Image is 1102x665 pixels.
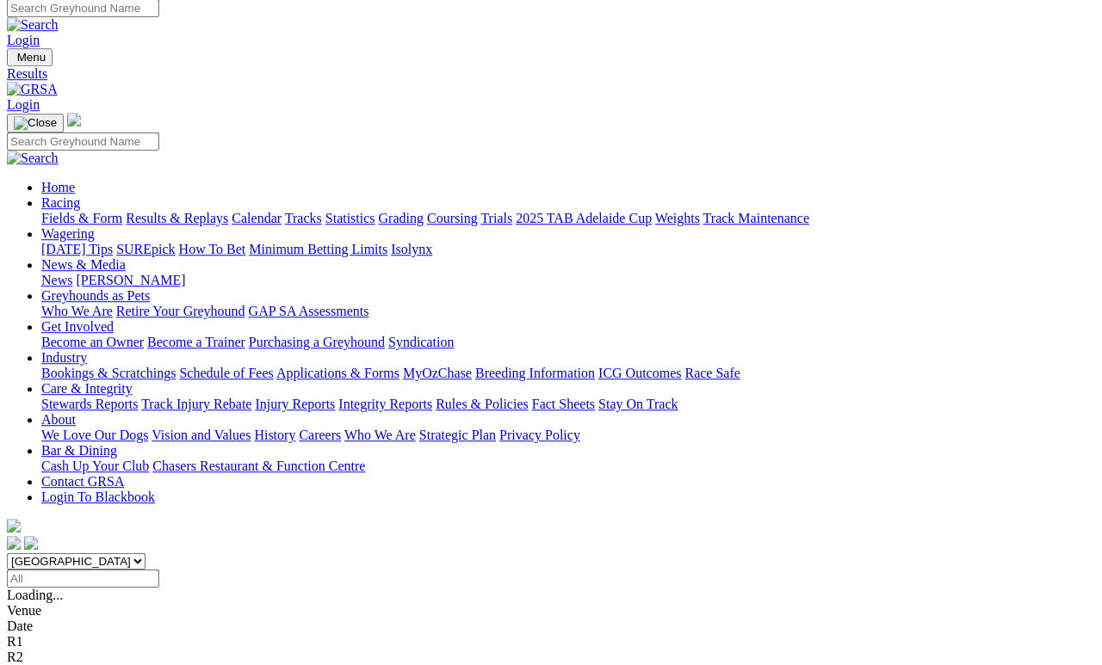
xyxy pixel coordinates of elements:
a: Fields & Form [41,211,122,225]
div: R1 [7,634,1095,650]
img: logo-grsa-white.png [67,113,81,126]
a: About [41,412,76,427]
a: Stay On Track [598,397,678,411]
a: Contact GRSA [41,474,124,489]
a: Integrity Reports [338,397,432,411]
a: MyOzChase [403,366,472,380]
div: Venue [7,603,1095,619]
a: Bookings & Scratchings [41,366,176,380]
a: History [254,428,295,442]
a: Vision and Values [152,428,251,442]
div: About [41,428,1095,443]
a: Schedule of Fees [179,366,273,380]
a: Wagering [41,226,95,241]
a: News [41,273,72,287]
input: Search [7,132,159,151]
button: Toggle navigation [7,114,64,132]
a: Racing [41,195,80,210]
a: Care & Integrity [41,381,133,396]
a: Login [7,33,40,47]
img: Search [7,151,59,166]
div: Wagering [41,242,1095,257]
a: Isolynx [391,242,432,256]
a: Trials [480,211,512,225]
div: Industry [41,366,1095,381]
span: Menu [17,51,46,64]
a: Home [41,180,75,194]
a: Syndication [388,335,454,349]
a: Cash Up Your Club [41,459,149,473]
a: [PERSON_NAME] [76,273,185,287]
a: Results [7,66,1095,82]
a: Breeding Information [475,366,595,380]
button: Toggle navigation [7,48,53,66]
a: Stewards Reports [41,397,138,411]
a: Login [7,97,40,112]
a: We Love Our Dogs [41,428,148,442]
a: Minimum Betting Limits [249,242,387,256]
div: Greyhounds as Pets [41,304,1095,319]
img: facebook.svg [7,536,21,550]
a: Strategic Plan [419,428,496,442]
div: Get Involved [41,335,1095,350]
a: Track Injury Rebate [141,397,251,411]
img: logo-grsa-white.png [7,519,21,533]
div: Care & Integrity [41,397,1095,412]
a: Get Involved [41,319,114,334]
img: Search [7,17,59,33]
img: GRSA [7,82,58,97]
a: GAP SA Assessments [249,304,369,318]
a: Applications & Forms [276,366,399,380]
a: Track Maintenance [703,211,809,225]
a: Industry [41,350,87,365]
a: Tracks [285,211,322,225]
div: Bar & Dining [41,459,1095,474]
a: Coursing [427,211,478,225]
a: Become an Owner [41,335,144,349]
a: Purchasing a Greyhound [249,335,385,349]
a: Careers [299,428,341,442]
a: Login To Blackbook [41,490,155,504]
a: Race Safe [684,366,740,380]
a: [DATE] Tips [41,242,113,256]
a: Fact Sheets [532,397,595,411]
a: Statistics [325,211,375,225]
img: Close [14,116,57,130]
a: Rules & Policies [436,397,529,411]
a: Weights [655,211,700,225]
div: News & Media [41,273,1095,288]
a: ICG Outcomes [598,366,681,380]
a: How To Bet [179,242,246,256]
a: Who We Are [344,428,416,442]
a: Grading [379,211,424,225]
a: Bar & Dining [41,443,117,458]
a: Become a Trainer [147,335,245,349]
a: Injury Reports [255,397,335,411]
a: Greyhounds as Pets [41,288,150,303]
img: twitter.svg [24,536,38,550]
a: Chasers Restaurant & Function Centre [152,459,365,473]
div: Date [7,619,1095,634]
a: Calendar [232,211,282,225]
div: R2 [7,650,1095,665]
a: Who We Are [41,304,113,318]
a: Results & Replays [126,211,228,225]
a: 2025 TAB Adelaide Cup [516,211,652,225]
a: Privacy Policy [499,428,580,442]
a: SUREpick [116,242,175,256]
a: Retire Your Greyhound [116,304,245,318]
span: Loading... [7,588,63,602]
input: Select date [7,570,159,588]
a: News & Media [41,257,126,272]
div: Racing [41,211,1095,226]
